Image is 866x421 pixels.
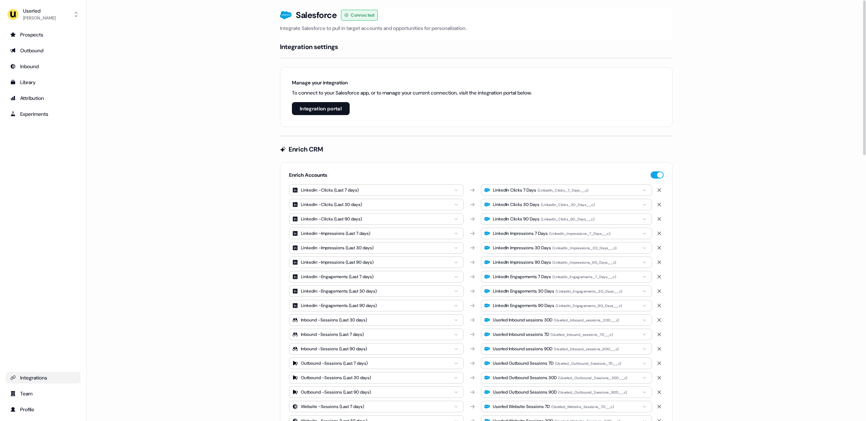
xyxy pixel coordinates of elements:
div: Website - Sessions (Last 7 days) [301,403,364,410]
button: Userled Website Sessions 7D(Userled_Website_Sessions_7D__c) [481,401,652,412]
div: ( Userled_Inbound_sessions_90D__c ) [554,346,619,352]
div: ( Userled_Outbound_Sessions_30D__c ) [558,375,628,381]
div: ( Userled_Website_Sessions_7D__c ) [551,404,614,410]
div: ( LinkedIn_Clicks_30_Days__c ) [541,202,595,208]
a: Go to Inbound [6,61,80,72]
button: Inbound -Sessions (Last 30 days) [289,314,464,326]
div: Experiments [10,110,76,118]
button: Delete mapping [655,330,664,339]
div: [PERSON_NAME] [23,14,56,22]
button: Linkedin -Engagements (Last 30 days) [289,285,464,297]
div: LinkedIn Clicks 7 Days [493,187,536,194]
a: Go to prospects [6,29,80,40]
div: Userled Inbound sessions 90D [493,345,552,352]
div: Profile [10,406,76,413]
a: Go to attribution [6,92,80,104]
a: Go to integrations [6,372,80,383]
h4: Enrich CRM [289,145,323,154]
h3: Salesforce [296,10,337,21]
button: Delete mapping [655,244,664,252]
button: Userled[PERSON_NAME] [6,6,80,23]
button: Userled Outbound Sessions 90D(Userled_Outbound_Sessions_90D__c) [481,386,652,398]
button: Userled Outbound Sessions 30D(Userled_Outbound_Sessions_30D__c) [481,372,652,383]
div: ( LinkedIn_Impressions_30_Days__c ) [552,245,617,251]
button: Outbound -Sessions (Last 7 days) [289,358,464,369]
button: Inbound -Sessions (Last 90 days) [289,343,464,355]
button: Delete mapping [655,272,664,281]
div: Userled Outbound Sessions 7D [493,360,554,367]
div: Linkedin - Impressions (Last 30 days) [301,244,373,251]
div: LinkedIn Clicks 90 Days [493,215,539,223]
button: Delete mapping [655,186,664,194]
div: LinkedIn Engagements 7 Days [493,273,551,280]
a: Go to templates [6,76,80,88]
a: Go to profile [6,404,80,415]
div: ( LinkedIn_Clicks_90_Days__c ) [541,216,595,223]
div: Userled Website Sessions 7D [493,403,550,410]
button: Inbound -Sessions (Last 7 days) [289,329,464,340]
div: Outbound - Sessions (Last 30 days) [301,374,371,381]
div: LinkedIn Impressions 30 Days [493,244,551,251]
div: Prospects [10,31,76,38]
div: Inbound [10,63,76,70]
p: To connect to your Salesforce app, or to manage your current connection, visit the integration po... [292,89,532,96]
button: LinkedIn Engagements 7 Days(LinkedIn_Engagements_7_Days__c) [481,271,652,282]
button: Userled Outbound Sessions 7D(Userled_Outbound_Sessions_7D__c) [481,358,652,369]
div: Userled Outbound Sessions 90D [493,389,557,396]
div: Outbound [10,47,76,54]
div: Userled Outbound Sessions 30D [493,374,557,381]
h5: Enrich Accounts [289,171,327,179]
div: Outbound - Sessions (Last 90 days) [301,389,371,396]
h4: Integration settings [280,43,338,51]
button: LinkedIn Engagements 90 Days(LinkedIn_Engagements_90_Days__c) [481,300,652,311]
div: Userled Inbound sessions 30D [493,316,552,324]
button: Outbound -Sessions (Last 30 days) [289,372,464,383]
button: Linkedin -Impressions (Last 90 days) [289,256,464,268]
div: Linkedin - Clicks (Last 90 days) [301,215,362,223]
div: Linkedin - Engagements (Last 7 days) [301,273,373,280]
button: Linkedin -Engagements (Last 90 days) [289,300,464,311]
button: Linkedin -Clicks (Last 30 days) [289,199,464,210]
button: Userled Inbound sessions 30D(Userled_Inbound_sessions_30D__c) [481,314,652,326]
a: Go to experiments [6,108,80,120]
button: Delete mapping [655,388,664,396]
div: Inbound - Sessions (Last 7 days) [301,331,364,338]
div: LinkedIn Engagements 30 Days [493,288,554,295]
h6: Manage your integration [292,79,532,86]
div: LinkedIn Impressions 7 Days [493,230,548,237]
div: Inbound - Sessions (Last 90 days) [301,345,367,352]
button: Linkedin -Engagements (Last 7 days) [289,271,464,282]
div: Inbound - Sessions (Last 30 days) [301,316,367,324]
div: ( LinkedIn_Impressions_90_Days__c ) [552,259,616,266]
div: Linkedin - Engagements (Last 30 days) [301,288,377,295]
p: Integrate Salesforce to pull in target accounts and opportunities for personalization. [280,25,673,32]
div: ( LinkedIn_Engagements_7_Days__c ) [552,274,616,280]
button: Integration portal [292,102,350,115]
button: LinkedIn Engagements 30 Days(LinkedIn_Engagements_30_Days__c) [481,285,652,297]
button: Delete mapping [655,287,664,295]
button: Website -Sessions (Last 7 days) [289,401,464,412]
div: LinkedIn Clicks 30 Days [493,201,539,208]
div: Userled Inbound sessions 7D [493,331,549,338]
div: Linkedin - Engagements (Last 90 days) [301,302,377,309]
div: ( Userled_Outbound_Sessions_90D__c ) [558,389,627,396]
button: Linkedin -Clicks (Last 90 days) [289,213,464,225]
button: Delete mapping [655,229,664,238]
button: Delete mapping [655,301,664,310]
a: Go to outbound experience [6,45,80,56]
button: Delete mapping [655,258,664,267]
button: Delete mapping [655,345,664,353]
div: ( Userled_Inbound_sessions_30D__c ) [554,317,619,324]
button: Delete mapping [655,359,664,368]
div: Team [10,390,76,397]
div: Linkedin - Impressions (Last 7 days) [301,230,370,237]
button: Delete mapping [655,373,664,382]
div: ( LinkedIn_Impressions_7_Days__c ) [549,231,611,237]
div: Userled [23,7,56,14]
div: LinkedIn Engagements 90 Days [493,302,554,309]
button: LinkedIn Impressions 30 Days(LinkedIn_Impressions_30_Days__c) [481,242,652,254]
div: ( LinkedIn_Engagements_30_Days__c ) [556,288,622,295]
button: Delete mapping [655,200,664,209]
div: LinkedIn Impressions 90 Days [493,259,551,266]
